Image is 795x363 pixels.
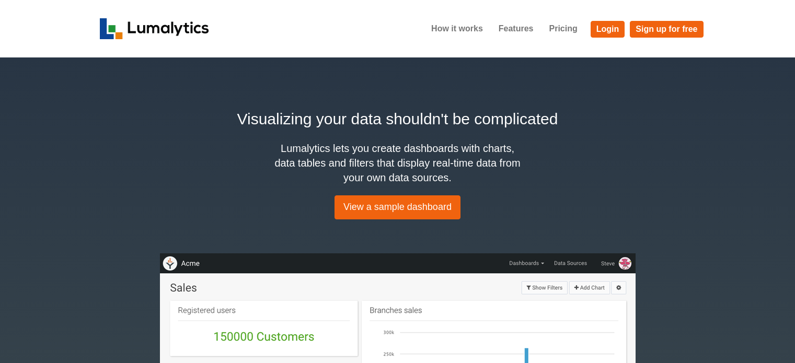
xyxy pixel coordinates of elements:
h4: Lumalytics lets you create dashboards with charts, data tables and filters that display real-time... [272,141,523,185]
a: Features [491,16,541,42]
a: Login [591,21,625,38]
a: Sign up for free [630,21,703,38]
img: logo_v2-f34f87db3d4d9f5311d6c47995059ad6168825a3e1eb260e01c8041e89355404.png [100,18,209,39]
a: How it works [423,16,491,42]
a: View a sample dashboard [335,195,460,219]
a: Pricing [541,16,585,42]
h2: Visualizing your data shouldn't be complicated [100,107,696,131]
